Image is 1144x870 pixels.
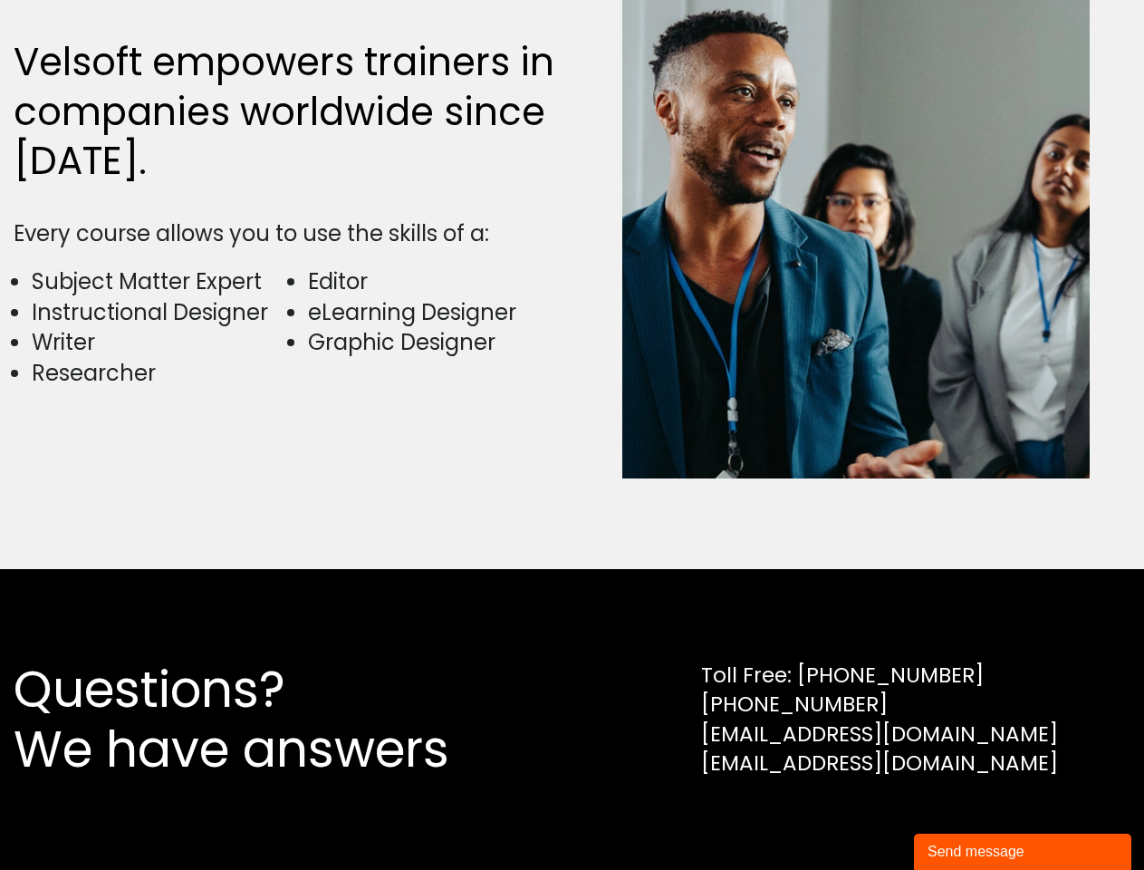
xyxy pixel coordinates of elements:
[308,266,562,297] li: Editor
[14,660,514,779] h2: Questions? We have answers
[32,327,286,358] li: Writer
[914,830,1135,870] iframe: chat widget
[14,38,563,187] h2: Velsoft empowers trainers in companies worldwide since [DATE].
[32,358,286,389] li: Researcher
[308,327,562,358] li: Graphic Designer
[32,266,286,297] li: Subject Matter Expert
[32,297,286,328] li: Instructional Designer
[701,661,1058,778] div: Toll Free: [PHONE_NUMBER] [PHONE_NUMBER] [EMAIL_ADDRESS][DOMAIN_NAME] [EMAIL_ADDRESS][DOMAIN_NAME]
[308,297,562,328] li: eLearning Designer
[14,218,563,249] div: Every course allows you to use the skills of a:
